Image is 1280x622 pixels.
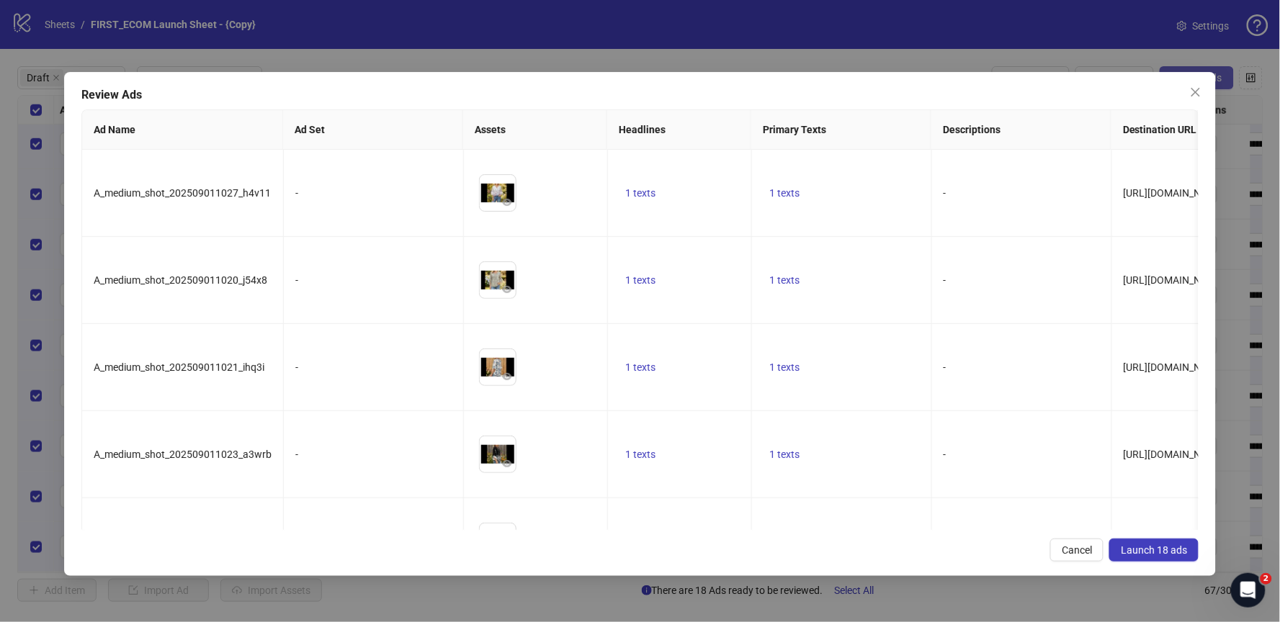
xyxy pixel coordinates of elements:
span: 1 texts [625,361,655,373]
span: [URL][DOMAIN_NAME] [1124,449,1225,460]
button: 1 texts [764,271,805,289]
button: 1 texts [619,446,661,463]
span: Cancel [1062,544,1092,556]
button: Preview [498,455,516,472]
span: eye [502,371,512,382]
div: - [295,272,452,288]
th: Ad Set [283,110,463,150]
button: 1 texts [764,184,805,202]
span: Launch 18 ads [1121,544,1187,556]
div: Review Ads [81,86,1199,104]
span: eye [502,284,512,294]
th: Headlines [607,110,751,150]
span: 1 texts [625,449,655,460]
span: eye [502,197,512,207]
button: 1 texts [764,359,805,376]
span: A_medium_shot_202509011023_a3wrb [94,449,272,460]
span: [URL][DOMAIN_NAME] [1124,361,1225,373]
span: eye [502,459,512,469]
iframe: Intercom live chat [1231,573,1266,608]
th: Ad Name [82,110,283,150]
img: Asset 1 [480,349,516,385]
button: Preview [498,281,516,298]
div: - [295,185,452,201]
span: A_medium_shot_202509011021_ihq3i [94,361,264,373]
span: 1 texts [769,187,800,199]
button: 1 texts [619,271,661,289]
span: - [944,274,946,286]
button: Cancel [1050,538,1104,562]
button: Preview [498,368,516,385]
img: Asset 1 [480,175,516,211]
button: 1 texts [619,359,661,376]
th: Assets [463,110,607,150]
span: A_medium_shot_202509011020_j54x8 [94,274,267,286]
img: Asset 1 [480,523,516,559]
button: Close [1184,81,1207,104]
div: - [295,359,452,375]
img: Asset 1 [480,436,516,472]
span: close [1190,86,1201,98]
button: Launch 18 ads [1109,538,1199,562]
span: 1 texts [769,274,800,286]
span: - [944,361,946,373]
span: - [944,187,946,199]
button: Preview [498,194,516,211]
span: 1 texts [625,187,655,199]
span: 1 texts [625,274,655,286]
span: 1 texts [769,449,800,460]
div: - [295,446,452,462]
span: A_medium_shot_202509011027_h4v11 [94,187,271,199]
img: Asset 1 [480,262,516,298]
span: [URL][DOMAIN_NAME] [1124,187,1225,199]
button: 1 texts [619,184,661,202]
span: - [944,449,946,460]
span: 2 [1261,573,1272,585]
span: [URL][DOMAIN_NAME] [1124,274,1225,286]
th: Primary Texts [751,110,931,150]
th: Descriptions [931,110,1111,150]
button: 1 texts [764,446,805,463]
span: 1 texts [769,361,800,373]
